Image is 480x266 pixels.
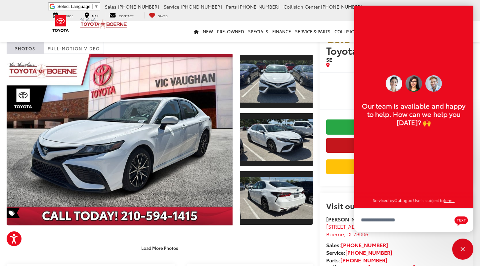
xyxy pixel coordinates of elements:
span: Collision Center [284,3,320,10]
span: Special [7,208,20,218]
img: Operator 3 [425,75,442,92]
a: Full-Motion Video [44,41,104,54]
img: Toyota [48,13,73,34]
img: 2023 Toyota Camry Hybrid SE [4,53,235,226]
span: Sales [105,3,116,10]
span: Use is subject to [414,197,444,203]
a: Check Availability [326,119,467,134]
span: SE [326,55,332,63]
button: Get Price Now [326,138,467,153]
span: 78006 [353,230,368,238]
span: Serviced by [373,197,395,203]
span: , [326,230,368,238]
a: Map [80,12,104,18]
img: Operator 2 [386,75,402,92]
span: TX [346,230,352,238]
a: Service & Parts: Opens in a new tab [293,21,333,42]
a: Expand Photo 2 [240,113,313,167]
div: Close [452,239,473,260]
textarea: Type your message [354,208,473,232]
span: Service [164,3,179,10]
a: Collision Center [333,21,378,42]
a: Pre-Owned [215,21,246,42]
span: ​ [92,4,93,9]
a: Expand Photo 1 [240,54,313,109]
a: Service [48,12,78,18]
a: Expand Photo 0 [7,54,233,225]
span: [PHONE_NUMBER] [238,3,280,10]
img: 2023 Toyota Camry Hybrid SE [239,177,314,219]
a: Value Your Trade [326,159,467,174]
a: Photos [7,41,44,54]
a: Finance [271,21,293,42]
a: Gubagoo. [395,197,414,203]
img: Operator 1 [406,75,422,92]
strong: Parts: [326,256,387,264]
img: 2023 Toyota Camry Hybrid SE [239,119,314,161]
a: [PHONE_NUMBER] [341,241,388,249]
button: Load More Photos [137,242,183,254]
span: [PHONE_NUMBER] [118,3,159,10]
span: [PHONE_NUMBER] [181,3,222,10]
a: Terms [444,197,455,203]
a: [PHONE_NUMBER] [345,249,392,256]
svg: Text [455,216,468,226]
span: ▼ [94,4,99,9]
h2: Visit our Store [326,201,467,210]
strong: Service: [326,249,392,256]
span: [DATE] Price: [326,91,467,98]
a: Specials [246,21,271,42]
span: Boerne [326,230,344,238]
span: Select Language [58,4,91,9]
span: $23,200 [326,81,467,91]
a: Select Language​ [58,4,99,9]
span: Parts [226,3,237,10]
button: Toggle Chat Window [452,239,473,260]
strong: Sales: [326,241,388,249]
a: Home [192,21,201,42]
span: Saved [158,14,168,18]
a: My Saved Vehicles [144,12,173,18]
a: [PHONE_NUMBER] [340,256,387,264]
img: 2023 Toyota Camry Hybrid SE [239,60,314,102]
a: New [201,21,215,42]
span: [PHONE_NUMBER] [321,3,362,10]
a: Expand Photo 3 [240,171,313,225]
strong: [PERSON_NAME] Toyota of Boerne [326,215,413,223]
span: [STREET_ADDRESS] [326,222,374,230]
a: [STREET_ADDRESS] Boerne,TX 78006 [326,222,374,238]
p: Our team is available and happy to help. How can we help you [DATE]? 🙌 [361,102,467,126]
span: Toyota Camry Hybrid [326,43,428,57]
a: Contact [105,12,139,18]
img: Vic Vaughan Toyota of Boerne [80,18,127,29]
button: Chat with SMS [453,213,470,228]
